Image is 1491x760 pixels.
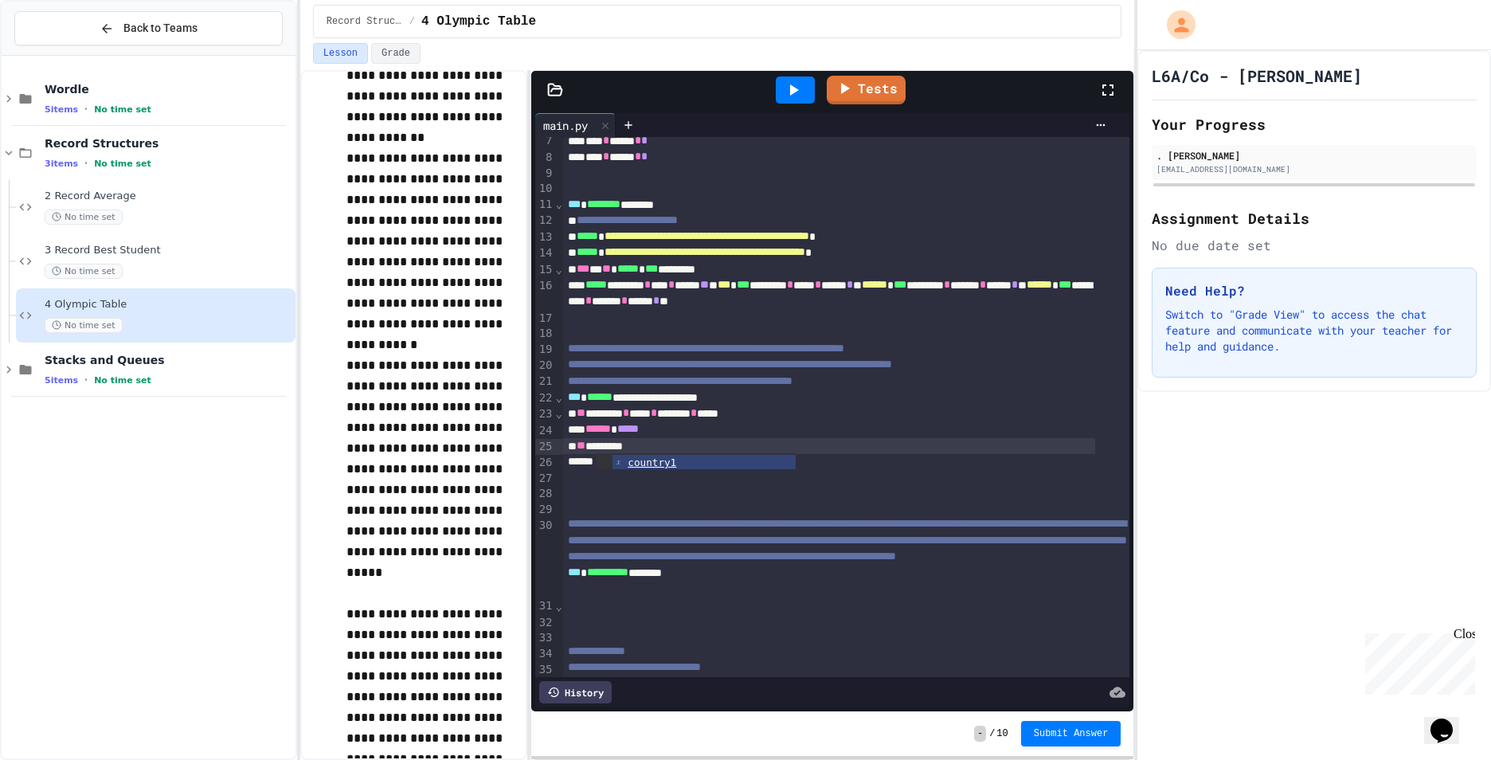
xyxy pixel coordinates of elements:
[535,455,555,471] div: 26
[1152,65,1362,87] h1: L6A/Co - [PERSON_NAME]
[1150,6,1199,43] div: My Account
[45,104,78,115] span: 5 items
[535,502,555,518] div: 29
[45,244,292,257] span: 3 Record Best Student
[535,150,555,166] div: 8
[535,117,596,134] div: main.py
[597,453,796,470] ul: Completions
[535,133,555,149] div: 7
[974,726,986,742] span: -
[555,600,563,613] span: Fold line
[535,486,555,502] div: 28
[535,439,555,455] div: 25
[539,681,612,703] div: History
[45,375,78,386] span: 5 items
[535,229,555,245] div: 13
[628,456,676,468] span: country1
[421,12,536,31] span: 4 Olympic Table
[989,727,995,740] span: /
[535,311,555,327] div: 17
[45,82,292,96] span: Wordle
[45,353,292,367] span: Stacks and Queues
[94,375,151,386] span: No time set
[555,198,563,210] span: Fold line
[535,518,555,599] div: 30
[84,374,88,386] span: •
[45,318,123,333] span: No time set
[535,423,555,439] div: 24
[1156,148,1472,163] div: . [PERSON_NAME]
[555,407,563,420] span: Fold line
[535,181,555,197] div: 10
[1152,113,1477,135] h2: Your Progress
[555,263,563,276] span: Fold line
[14,11,283,45] button: Back to Teams
[45,264,123,279] span: No time set
[45,298,292,311] span: 4 Olympic Table
[535,471,555,487] div: 27
[535,646,555,662] div: 34
[535,374,555,390] div: 21
[535,358,555,374] div: 20
[1165,307,1463,355] p: Switch to "Grade View" to access the chat feature and communicate with your teacher for help and ...
[535,213,555,229] div: 12
[555,391,563,404] span: Fold line
[535,262,555,278] div: 15
[535,615,555,631] div: 32
[535,197,555,213] div: 11
[409,15,415,28] span: /
[535,630,555,646] div: 33
[535,113,616,137] div: main.py
[1424,696,1475,744] iframe: chat widget
[45,190,292,203] span: 2 Record Average
[84,103,88,116] span: •
[313,43,368,64] button: Lesson
[827,76,906,104] a: Tests
[1152,236,1477,255] div: No due date set
[1152,207,1477,229] h2: Assignment Details
[94,104,151,115] span: No time set
[535,390,555,406] div: 22
[535,245,555,261] div: 14
[1156,163,1472,175] div: [EMAIL_ADDRESS][DOMAIN_NAME]
[996,727,1008,740] span: 10
[6,6,110,101] div: Chat with us now!Close
[45,136,292,151] span: Record Structures
[535,342,555,358] div: 19
[1165,281,1463,300] h3: Need Help?
[327,15,403,28] span: Record Structures
[1359,627,1475,695] iframe: chat widget
[535,278,555,311] div: 16
[1021,721,1121,746] button: Submit Answer
[535,166,555,182] div: 9
[123,20,198,37] span: Back to Teams
[1034,727,1109,740] span: Submit Answer
[45,159,78,169] span: 3 items
[535,326,555,342] div: 18
[535,662,555,678] div: 35
[535,406,555,422] div: 23
[45,210,123,225] span: No time set
[535,598,555,614] div: 31
[84,157,88,170] span: •
[371,43,421,64] button: Grade
[94,159,151,169] span: No time set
